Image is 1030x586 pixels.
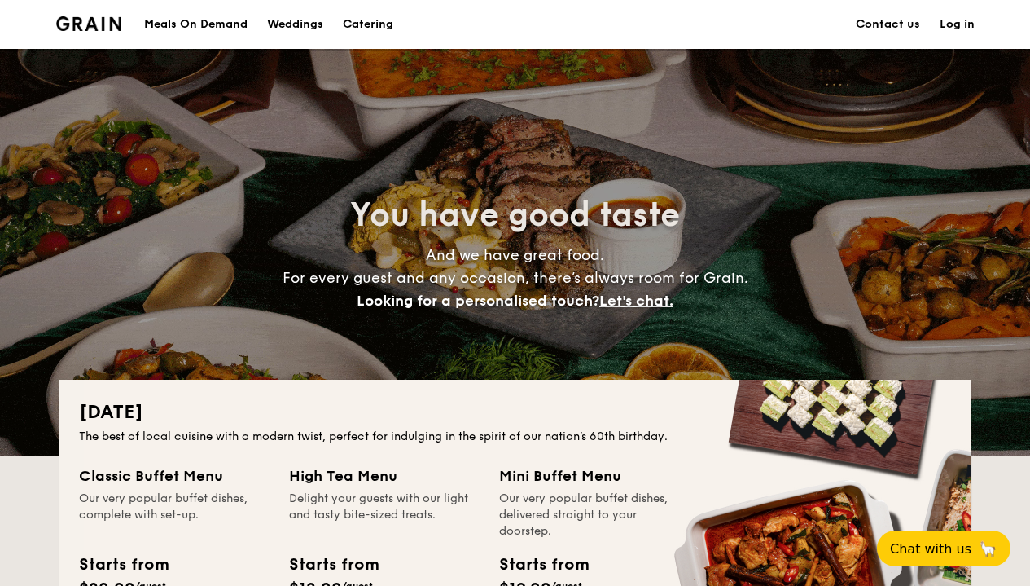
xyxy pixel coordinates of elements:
[978,540,997,558] span: 🦙
[499,553,588,577] div: Starts from
[289,491,480,540] div: Delight your guests with our light and tasty bite-sized treats.
[79,491,270,540] div: Our very popular buffet dishes, complete with set-up.
[289,465,480,487] div: High Tea Menu
[56,16,122,31] img: Grain
[79,553,168,577] div: Starts from
[79,399,952,425] h2: [DATE]
[289,553,378,577] div: Starts from
[599,292,673,310] span: Let's chat.
[56,16,122,31] a: Logotype
[499,465,690,487] div: Mini Buffet Menu
[499,491,690,540] div: Our very popular buffet dishes, delivered straight to your doorstep.
[79,429,952,445] div: The best of local cuisine with a modern twist, perfect for indulging in the spirit of our nation’...
[890,541,971,557] span: Chat with us
[877,531,1010,566] button: Chat with us🦙
[79,465,270,487] div: Classic Buffet Menu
